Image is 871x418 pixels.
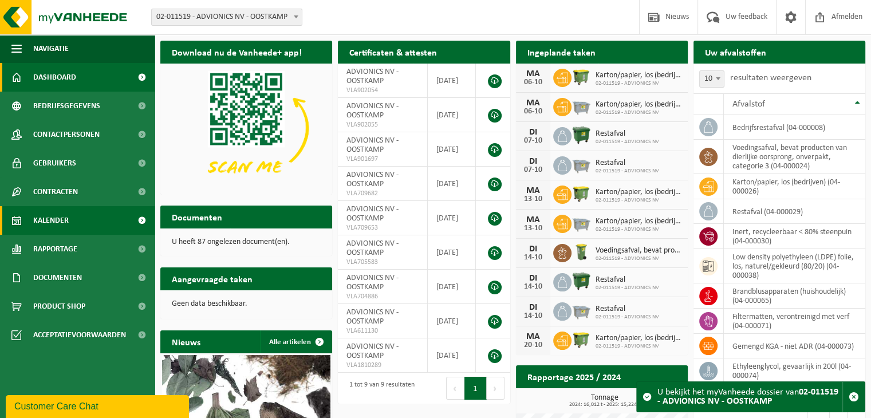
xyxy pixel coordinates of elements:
span: VLA901697 [346,155,419,164]
div: DI [522,303,545,312]
span: Navigatie [33,34,69,63]
span: 02-011519 - ADVIONICS NV [596,139,659,145]
div: 07-10 [522,166,545,174]
span: Product Shop [33,292,85,321]
button: 1 [464,377,487,400]
button: Previous [446,377,464,400]
img: WB-2500-GAL-GY-01 [572,155,591,174]
span: ADVIONICS NV - OOSTKAMP [346,136,399,154]
span: ADVIONICS NV - OOSTKAMP [346,342,399,360]
span: VLA709682 [346,189,419,198]
button: Next [487,377,505,400]
span: VLA709653 [346,223,419,232]
span: 02-011519 - ADVIONICS NV [596,285,659,291]
span: Karton/papier, los (bedrijven) [596,71,682,80]
h2: Download nu de Vanheede+ app! [160,41,313,63]
p: Geen data beschikbaar. [172,300,321,308]
div: MA [522,332,545,341]
div: 20-10 [522,341,545,349]
span: Contactpersonen [33,120,100,149]
img: WB-1100-HPE-GN-50 [572,67,591,86]
span: Rapportage [33,235,77,263]
span: Bedrijfsgegevens [33,92,100,120]
td: [DATE] [428,338,476,373]
img: WB-1100-HPE-GN-50 [572,330,591,349]
td: brandblusapparaten (huishoudelijk) (04-000065) [724,283,865,309]
img: Download de VHEPlus App [160,64,332,192]
img: WB-1100-HPE-GN-01 [572,125,591,145]
span: Voedingsafval, bevat producten van dierlijke oorsprong, onverpakt, categorie 3 [596,246,682,255]
h2: Aangevraagde taken [160,267,264,290]
span: 02-011519 - ADVIONICS NV [596,314,659,321]
td: voedingsafval, bevat producten van dierlijke oorsprong, onverpakt, categorie 3 (04-000024) [724,140,865,174]
div: 14-10 [522,312,545,320]
td: karton/papier, los (bedrijven) (04-000026) [724,174,865,199]
span: 10 [700,71,724,87]
div: MA [522,98,545,108]
span: Contracten [33,178,78,206]
div: 13-10 [522,224,545,232]
a: Alle artikelen [260,330,331,353]
td: [DATE] [428,132,476,167]
td: filtermatten, verontreinigd met verf (04-000071) [724,309,865,334]
span: 02-011519 - ADVIONICS NV - OOSTKAMP [152,9,302,25]
strong: 02-011519 - ADVIONICS NV - OOSTKAMP [657,388,838,406]
span: Restafval [596,159,659,168]
span: Kalender [33,206,69,235]
div: 06-10 [522,78,545,86]
span: 02-011519 - ADVIONICS NV [596,226,682,233]
span: Karton/papier, los (bedrijven) [596,100,682,109]
h2: Rapportage 2025 / 2024 [516,365,632,388]
td: [DATE] [428,270,476,304]
span: Restafval [596,129,659,139]
div: 07-10 [522,137,545,145]
span: ADVIONICS NV - OOSTKAMP [346,274,399,291]
span: 02-011519 - ADVIONICS NV [596,255,682,262]
h2: Nieuws [160,330,212,353]
div: 14-10 [522,283,545,291]
span: 02-011519 - ADVIONICS NV [596,168,659,175]
p: U heeft 87 ongelezen document(en). [172,238,321,246]
td: ethyleenglycol, gevaarlijk in 200l (04-000074) [724,358,865,384]
span: Afvalstof [732,100,765,109]
td: [DATE] [428,304,476,338]
td: [DATE] [428,235,476,270]
span: Karton/papier, los (bedrijven) [596,334,682,343]
td: [DATE] [428,167,476,201]
img: WB-2500-GAL-GY-01 [572,96,591,116]
td: low density polyethyleen (LDPE) folie, los, naturel/gekleurd (80/20) (04-000038) [724,249,865,283]
span: ADVIONICS NV - OOSTKAMP [346,308,399,326]
span: ADVIONICS NV - OOSTKAMP [346,239,399,257]
div: 06-10 [522,108,545,116]
span: Documenten [33,263,82,292]
span: Restafval [596,305,659,314]
div: DI [522,128,545,137]
span: ADVIONICS NV - OOSTKAMP [346,171,399,188]
span: 02-011519 - ADVIONICS NV [596,197,682,204]
td: gemengd KGA - niet ADR (04-000073) [724,334,865,358]
h2: Certificaten & attesten [338,41,448,63]
span: Karton/papier, los (bedrijven) [596,188,682,197]
div: DI [522,245,545,254]
div: DI [522,157,545,166]
img: WB-2500-GAL-GY-01 [572,301,591,320]
span: 02-011519 - ADVIONICS NV - OOSTKAMP [151,9,302,26]
iframe: chat widget [6,393,191,418]
a: Bekijk rapportage [602,388,687,411]
td: [DATE] [428,64,476,98]
span: VLA704886 [346,292,419,301]
div: MA [522,186,545,195]
span: Karton/papier, los (bedrijven) [596,217,682,226]
span: 02-011519 - ADVIONICS NV [596,109,682,116]
span: VLA705583 [346,258,419,267]
span: Restafval [596,275,659,285]
span: ADVIONICS NV - OOSTKAMP [346,205,399,223]
img: WB-2500-GAL-GY-01 [572,213,591,232]
span: 2024: 16,012 t - 2025: 15,224 t [522,402,688,408]
td: [DATE] [428,98,476,132]
h3: Tonnage [522,394,688,408]
span: VLA902054 [346,86,419,95]
img: WB-0140-HPE-GN-50 [572,242,591,262]
h2: Documenten [160,206,234,228]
